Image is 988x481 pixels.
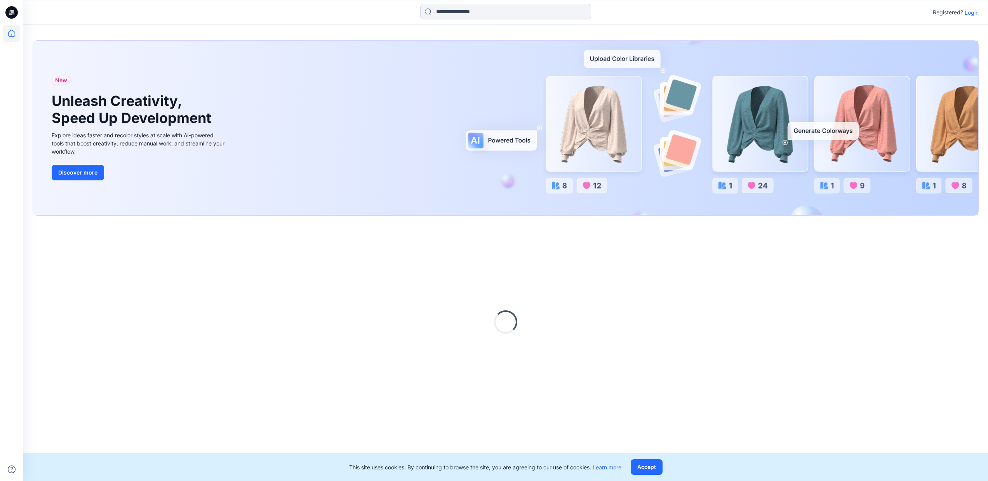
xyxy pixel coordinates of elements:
[593,464,621,471] a: Learn more
[631,459,663,475] button: Accept
[52,93,215,126] h1: Unleash Creativity, Speed Up Development
[933,8,963,17] p: Registered?
[52,131,226,156] div: Explore ideas faster and recolor styles at scale with AI-powered tools that boost creativity, red...
[349,463,621,471] p: This site uses cookies. By continuing to browse the site, you are agreeing to our use of cookies.
[55,76,67,85] span: New
[52,165,226,180] a: Discover more
[52,165,104,180] button: Discover more
[965,9,979,17] p: Login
